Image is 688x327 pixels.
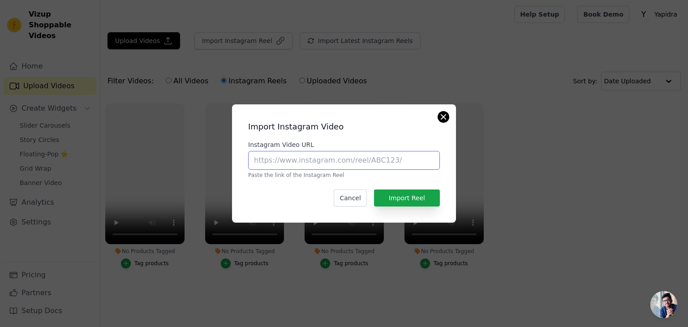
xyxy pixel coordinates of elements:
[248,120,440,133] h2: Import Instagram Video
[650,291,677,318] a: Open chat
[248,140,440,149] label: Instagram Video URL
[374,189,440,207] button: Import Reel
[334,189,366,207] button: Cancel
[248,151,440,170] input: https://www.instagram.com/reel/ABC123/
[438,112,449,122] button: Close modal
[248,172,440,179] p: Paste the link of the Instagram Reel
